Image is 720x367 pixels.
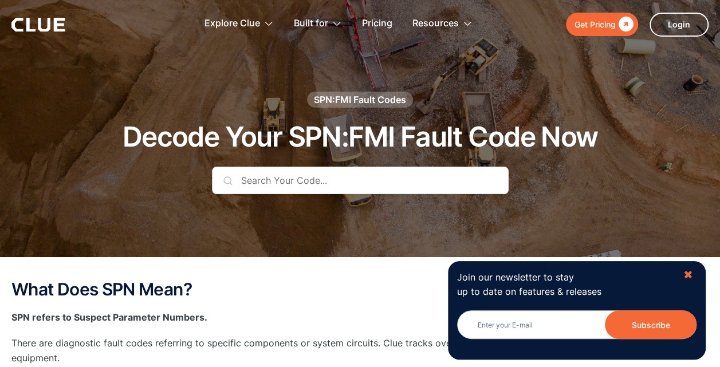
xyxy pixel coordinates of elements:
div: SPN:FMI Fault Codes [314,93,406,106]
a: Pricing [362,6,392,42]
div: Explore Clue [204,6,274,42]
div: Built for [294,6,342,42]
a: Get Pricing [566,13,638,36]
div:  [616,17,634,31]
div: ✖ [683,268,693,282]
form: Newsletter [457,310,697,350]
strong: SPN refers to Suspect Parameter Numbers. [11,311,207,323]
div: Resources [412,6,473,42]
div: Built for [294,6,328,42]
p: There are diagnostic fault codes referring to specific components or system circuits. Clue tracks... [11,336,709,365]
p: Join our newsletter to stay up to date on features & releases [457,270,672,299]
div: Resources [412,6,459,42]
a: Login [650,13,709,37]
h2: What Does SPN Mean? [11,280,709,299]
div: Get Pricing [575,17,616,31]
h1: Decode Your SPN:FMI Fault Code Now [123,122,598,152]
input: Subscribe [605,310,697,339]
div: Explore Clue [204,6,260,42]
input: Search Your Code... [212,167,509,194]
input: Enter your E-mail [457,310,697,339]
